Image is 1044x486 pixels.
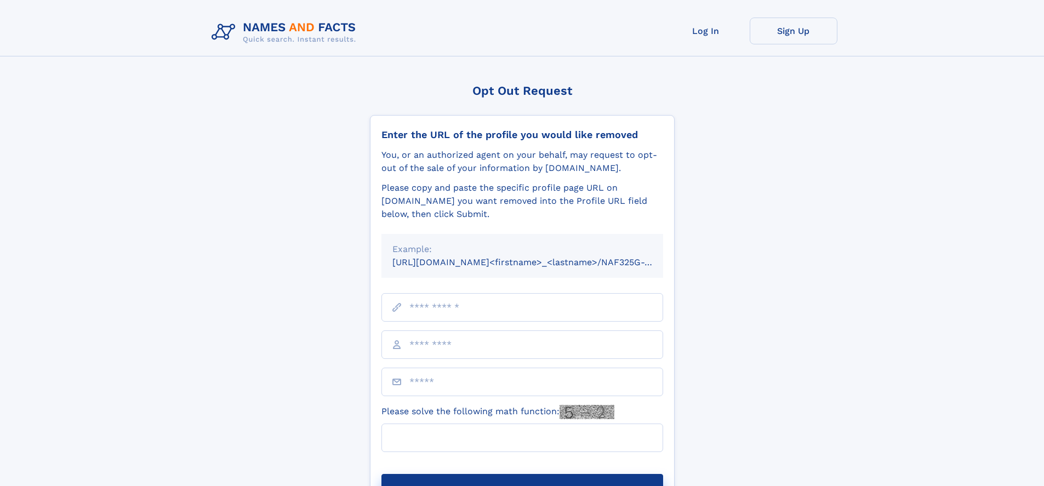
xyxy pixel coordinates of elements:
[392,257,684,267] small: [URL][DOMAIN_NAME]<firstname>_<lastname>/NAF325G-xxxxxxxx
[662,18,750,44] a: Log In
[381,129,663,141] div: Enter the URL of the profile you would like removed
[381,181,663,221] div: Please copy and paste the specific profile page URL on [DOMAIN_NAME] you want removed into the Pr...
[370,84,675,98] div: Opt Out Request
[381,148,663,175] div: You, or an authorized agent on your behalf, may request to opt-out of the sale of your informatio...
[750,18,837,44] a: Sign Up
[392,243,652,256] div: Example:
[207,18,365,47] img: Logo Names and Facts
[381,405,614,419] label: Please solve the following math function:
